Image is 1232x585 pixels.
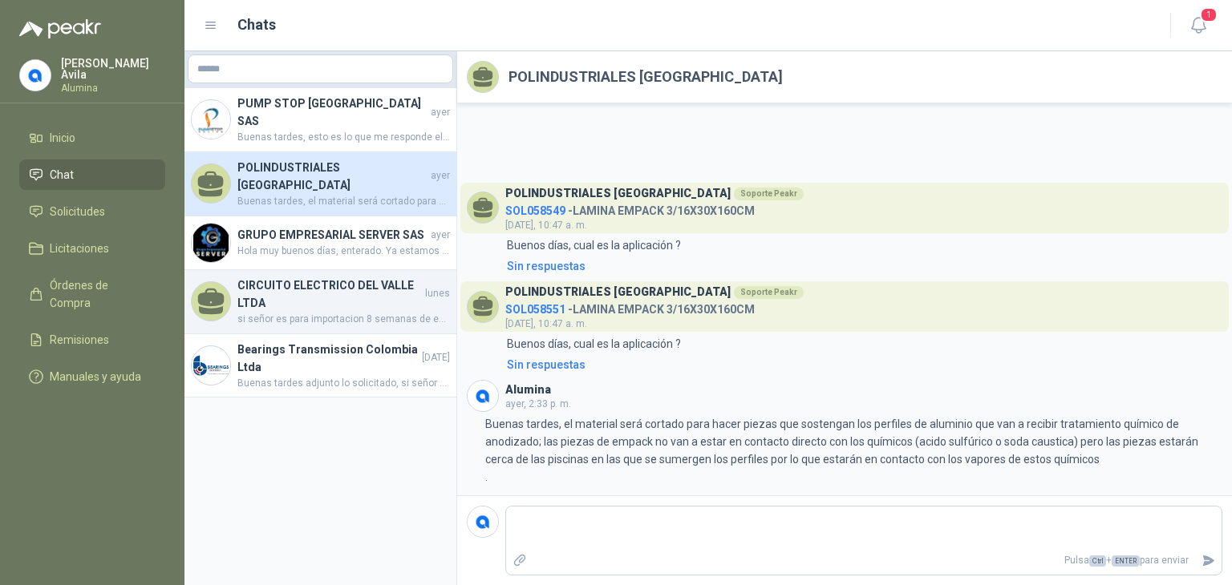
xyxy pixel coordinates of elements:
button: 1 [1184,11,1213,40]
a: POLINDUSTRIALES [GEOGRAPHIC_DATA]ayerBuenas tardes, el material será cortado para hacer piezas qu... [184,152,456,216]
p: Buenos días, cual es la aplicación ? [507,236,681,254]
span: Buenas tardes, el material será cortado para hacer piezas que sostengan los perfiles de aluminio ... [237,194,450,209]
span: Inicio [50,129,75,147]
img: Company Logo [192,100,230,139]
h1: Chats [237,14,276,36]
a: Solicitudes [19,196,165,227]
span: Chat [50,166,74,184]
h4: CIRCUITO ELECTRICO DEL VALLE LTDA [237,276,422,312]
a: Órdenes de Compra [19,270,165,318]
span: SOL058551 [505,303,565,316]
a: Licitaciones [19,233,165,264]
span: SOL058549 [505,204,565,217]
p: [PERSON_NAME] Avila [61,58,165,80]
a: Sin respuestas [504,257,1222,275]
h4: - LAMINA EMPACK 3/16X30X160CM [505,200,804,216]
span: Manuales y ayuda [50,368,141,385]
span: Órdenes de Compra [50,276,150,312]
p: Pulsa + para enviar [533,547,1196,575]
img: Company Logo [192,224,230,262]
h2: POLINDUSTRIALES [GEOGRAPHIC_DATA] [509,66,783,88]
span: 1 [1200,7,1218,22]
h3: Alumina [505,385,551,394]
span: ayer [431,228,450,243]
div: Sin respuestas [507,356,586,373]
a: CIRCUITO ELECTRICO DEL VALLE LTDAlunessi señor es para importacion 8 semanas de entrega [184,270,456,334]
span: Buenas tardes adjunto lo solicitado, si señor si se asumen fletes Gracias por contar con nosotros. [237,376,450,391]
span: Ctrl [1089,555,1106,567]
img: Company Logo [20,60,51,91]
div: Sin respuestas [507,257,586,275]
span: [DATE] [422,350,450,365]
span: Solicitudes [50,203,105,220]
a: Company LogoBearings Transmission Colombia Ltda[DATE]Buenas tardes adjunto lo solicitado, si seño... [184,334,456,398]
span: ENTER [1112,555,1140,567]
span: [DATE], 10:47 a. m. [505,318,587,329]
h4: PUMP STOP [GEOGRAPHIC_DATA] SAS [237,95,428,130]
h4: Bearings Transmission Colombia Ltda [237,341,419,376]
a: Company LogoGRUPO EMPRESARIAL SERVER SASayerHola muy buenos días, enterado. Ya estamos gestionand... [184,216,456,270]
span: Hola muy buenos días, enterado. Ya estamos gestionando para hacer la entrega lo mas pronto posibl... [237,244,450,259]
p: Alumina [61,83,165,93]
img: Company Logo [468,381,498,411]
div: Soporte Peakr [734,188,804,200]
h3: POLINDUSTRIALES [GEOGRAPHIC_DATA] [505,189,731,198]
span: ayer, 2:33 p. m. [505,398,571,409]
span: Remisiones [50,331,109,349]
img: Logo peakr [19,19,101,38]
p: Buenas tardes, el material será cortado para hacer piezas que sostengan los perfiles de aluminio ... [485,415,1222,486]
a: Company LogoPUMP STOP [GEOGRAPHIC_DATA] SASayerBuenas tardes, esto es lo que me responde el area ... [184,88,456,152]
span: Licitaciones [50,240,109,257]
p: Buenos días, cual es la aplicación ? [507,335,681,353]
span: ayer [431,168,450,184]
img: Company Logo [468,506,498,537]
span: Buenas tardes, esto es lo que me responde el area de mantenimiento con respecto a esta solcitud: ... [237,130,450,145]
div: Soporte Peakr [734,286,804,299]
h4: GRUPO EMPRESARIAL SERVER SAS [237,226,428,244]
span: si señor es para importacion 8 semanas de entrega [237,312,450,327]
span: ayer [431,105,450,120]
span: [DATE], 10:47 a. m. [505,220,587,231]
img: Company Logo [192,346,230,385]
a: Remisiones [19,325,165,355]
h3: POLINDUSTRIALES [GEOGRAPHIC_DATA] [505,288,731,297]
button: Enviar [1195,547,1222,575]
a: Chat [19,159,165,190]
span: lunes [425,286,450,301]
a: Sin respuestas [504,356,1222,373]
a: Inicio [19,123,165,153]
a: Manuales y ayuda [19,361,165,392]
h4: POLINDUSTRIALES [GEOGRAPHIC_DATA] [237,159,428,194]
label: Adjuntar archivos [506,547,533,575]
h4: - LAMINA EMPACK 3/16X30X160CM [505,299,804,314]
